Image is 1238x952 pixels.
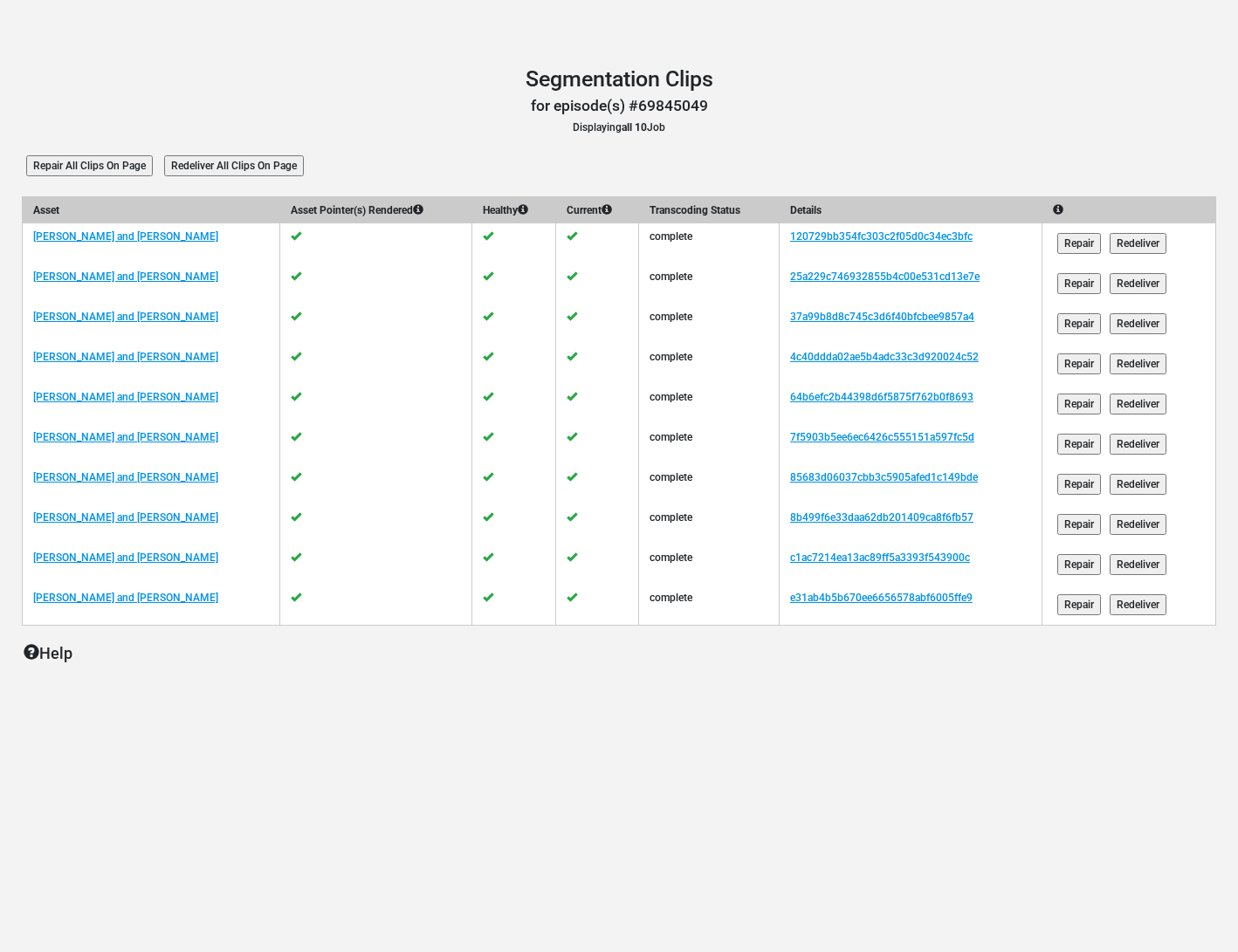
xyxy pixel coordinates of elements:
input: Repair [1057,594,1101,615]
input: Redeliver [1110,514,1166,535]
input: Redeliver [1110,594,1166,615]
input: Redeliver [1110,273,1166,294]
a: 85683d06037cbb3c5905afed1c149bde [790,471,978,483]
header: Displaying Job [22,66,1216,135]
a: [PERSON_NAME] and [PERSON_NAME] [33,471,218,483]
a: 7f5903b5ee6ec6426c555151a597fc5d [790,431,974,443]
input: Redeliver [1110,554,1166,575]
a: e31ab4b5b670ee6656578abf6005ffe9 [790,592,973,604]
th: Asset [23,197,280,224]
th: Asset Pointer(s) Rendered [279,197,471,224]
input: Repair [1057,474,1101,495]
input: Repair [1057,233,1101,254]
b: all 10 [622,121,647,134]
input: Redeliver [1110,434,1166,455]
input: Repair [1057,554,1101,575]
input: Repair [1057,434,1101,455]
p: Help [24,641,1216,665]
input: Redeliver [1110,394,1166,414]
td: complete [639,544,779,585]
td: complete [639,585,779,626]
a: [PERSON_NAME] and [PERSON_NAME] [33,511,218,524]
td: complete [639,304,779,344]
input: Repair [1057,394,1101,414]
a: [PERSON_NAME] and [PERSON_NAME] [33,230,218,243]
a: 25a229c746932855b4c00e531cd13e7e [790,271,980,283]
input: Redeliver [1110,353,1166,374]
input: Repair All Clips On Page [26,155,153,176]
th: Current [555,197,639,224]
th: Details [779,197,1042,224]
a: 4c40ddda02ae5b4adc33c3d920024c52 [790,351,979,363]
input: Repair [1057,273,1101,294]
td: complete [639,504,779,544]
th: Healthy [471,197,555,224]
td: complete [639,344,779,384]
input: Repair [1057,353,1101,374]
input: Redeliver [1110,233,1166,254]
a: [PERSON_NAME] and [PERSON_NAME] [33,391,218,403]
h3: for episode(s) #69845049 [22,97,1216,115]
a: 64b6efc2b44398d6f5875f762b0f8693 [790,391,973,403]
a: [PERSON_NAME] and [PERSON_NAME] [33,311,218,323]
td: complete [639,464,779,504]
td: complete [639,424,779,464]
a: 37a99b8d8c745c3d6f40bfcbee9857a4 [790,311,974,323]
a: [PERSON_NAME] and [PERSON_NAME] [33,431,218,443]
a: [PERSON_NAME] and [PERSON_NAME] [33,592,218,604]
a: 120729bb354fc303c2f05d0c34ec3bfc [790,230,973,243]
input: Redeliver [1110,313,1166,334]
input: Repair [1057,313,1101,334]
input: Repair [1057,514,1101,535]
a: 8b499f6e33daa62db201409ca8f6fb57 [790,511,973,524]
td: complete [639,384,779,424]
a: [PERSON_NAME] and [PERSON_NAME] [33,551,218,564]
h1: Segmentation Clips [22,66,1216,92]
a: [PERSON_NAME] and [PERSON_NAME] [33,351,218,363]
td: complete [639,223,779,264]
td: complete [639,264,779,304]
a: c1ac7214ea13ac89ff5a3393f543900c [790,551,970,564]
input: Redeliver [1110,474,1166,495]
th: Transcoding Status [639,197,779,224]
input: Redeliver All Clips On Page [164,155,304,176]
a: [PERSON_NAME] and [PERSON_NAME] [33,271,218,283]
